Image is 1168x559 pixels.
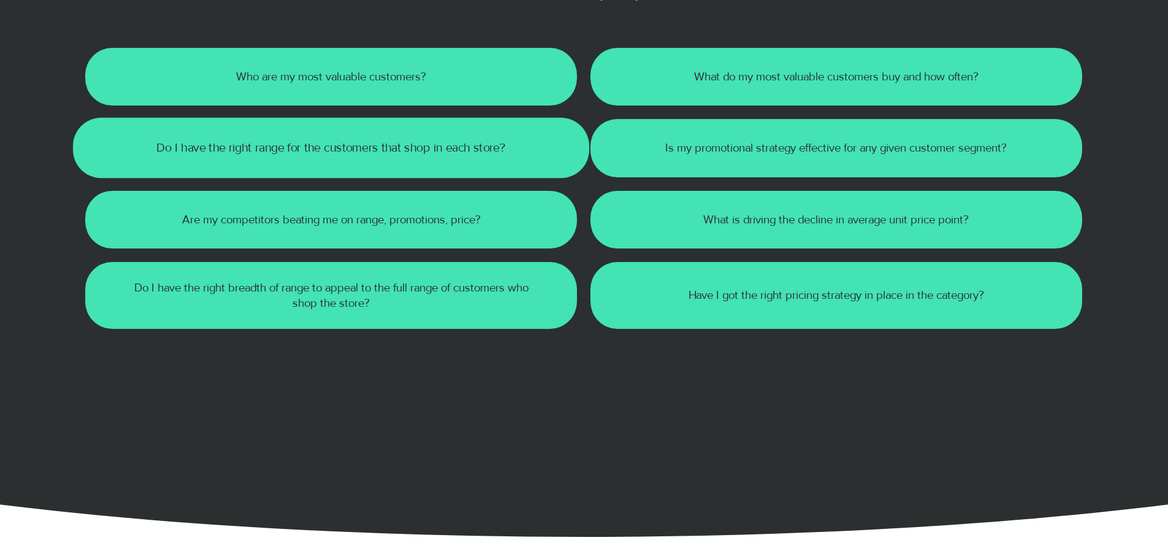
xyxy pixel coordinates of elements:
[636,288,1036,303] p: Have I got the right pricing strategy in place in the category?
[131,212,531,228] p: Are my competitors beating me on range, promotions, price?
[636,141,1036,156] p: Is my promotional strategy effective for any given customer segment?
[636,69,1036,85] p: What do my most valuable customers buy and how often?
[131,280,531,310] p: Do I have the right breadth of range to appeal to the full range of customers who shop the store?
[121,141,541,156] p: Do I have the right range for the customers that shop in each store?
[636,212,1036,228] p: What is driving the decline in average unit price point?
[236,70,426,83] span: Who are my most valuable customers?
